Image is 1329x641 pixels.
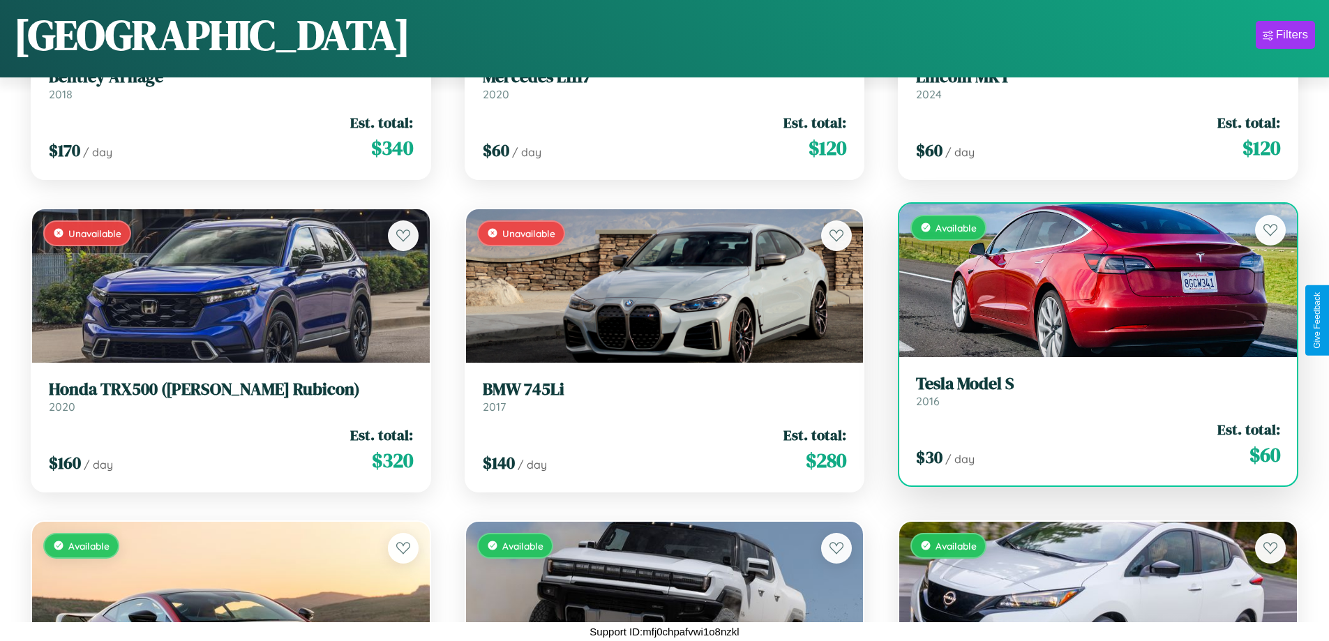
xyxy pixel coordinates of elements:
span: $ 60 [483,139,509,162]
span: $ 320 [372,446,413,474]
span: / day [945,452,975,466]
span: $ 120 [809,134,846,162]
span: $ 30 [916,446,943,469]
span: Available [502,540,543,552]
span: Unavailable [502,227,555,239]
h3: Bentley Arnage [49,67,413,87]
span: $ 60 [916,139,943,162]
span: / day [512,145,541,159]
h1: [GEOGRAPHIC_DATA] [14,6,410,63]
span: $ 340 [371,134,413,162]
h3: BMW 745Li [483,379,847,400]
a: Mercedes L11172020 [483,67,847,101]
a: Bentley Arnage2018 [49,67,413,101]
span: / day [84,458,113,472]
span: / day [83,145,112,159]
span: 2020 [483,87,509,101]
h3: Tesla Model S [916,374,1280,394]
span: $ 120 [1242,134,1280,162]
span: Est. total: [1217,112,1280,133]
span: 2024 [916,87,942,101]
span: Available [936,540,977,552]
span: / day [518,458,547,472]
h3: Mercedes L1117 [483,67,847,87]
span: 2018 [49,87,73,101]
span: Est. total: [350,112,413,133]
a: Lincoln MKT2024 [916,67,1280,101]
span: 2016 [916,394,940,408]
p: Support ID: mfj0chpafvwi1o8nzkl [590,622,739,641]
div: Filters [1276,28,1308,42]
a: Honda TRX500 ([PERSON_NAME] Rubicon)2020 [49,379,413,414]
span: / day [945,145,975,159]
span: Available [68,540,110,552]
span: Est. total: [783,425,846,445]
span: $ 280 [806,446,846,474]
span: 2017 [483,400,506,414]
span: Est. total: [1217,419,1280,439]
span: Unavailable [68,227,121,239]
a: BMW 745Li2017 [483,379,847,414]
span: $ 60 [1249,441,1280,469]
span: Est. total: [783,112,846,133]
span: $ 170 [49,139,80,162]
span: $ 140 [483,451,515,474]
span: $ 160 [49,451,81,474]
h3: Lincoln MKT [916,67,1280,87]
span: Est. total: [350,425,413,445]
div: Give Feedback [1312,292,1322,349]
span: 2020 [49,400,75,414]
span: Available [936,222,977,234]
h3: Honda TRX500 ([PERSON_NAME] Rubicon) [49,379,413,400]
a: Tesla Model S2016 [916,374,1280,408]
button: Filters [1256,21,1315,49]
